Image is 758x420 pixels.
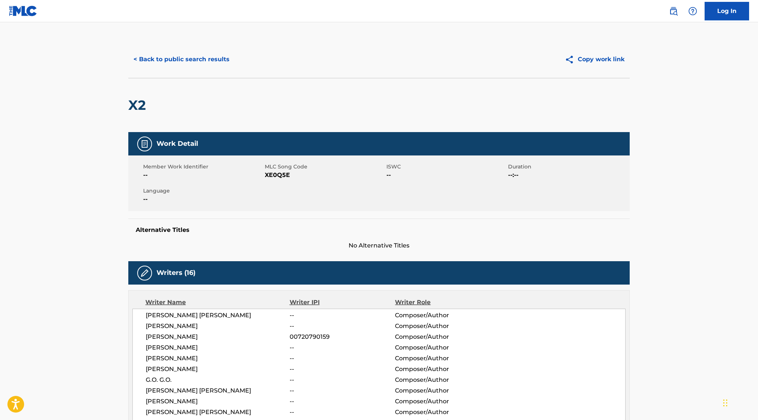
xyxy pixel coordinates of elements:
span: -- [290,386,395,395]
span: MLC Song Code [265,163,385,171]
span: G.O. G.O. [146,375,290,384]
h5: Alternative Titles [136,226,622,234]
span: [PERSON_NAME] [146,322,290,331]
span: -- [290,408,395,417]
span: No Alternative Titles [128,241,630,250]
img: Copy work link [565,55,578,64]
span: -- [143,171,263,180]
h2: X2 [128,97,149,114]
span: Composer/Author [395,311,491,320]
span: [PERSON_NAME] [PERSON_NAME] [146,408,290,417]
iframe: Resource Center [737,288,758,348]
span: -- [290,354,395,363]
span: -- [290,311,395,320]
span: Member Work Identifier [143,163,263,171]
span: Composer/Author [395,343,491,352]
span: Composer/Author [395,375,491,384]
img: Work Detail [140,140,149,148]
img: help [688,7,697,16]
span: Composer/Author [395,332,491,341]
span: -- [290,375,395,384]
span: -- [290,365,395,374]
span: Composer/Author [395,354,491,363]
span: -- [290,322,395,331]
span: Composer/Author [395,322,491,331]
span: Composer/Author [395,408,491,417]
span: [PERSON_NAME] [146,332,290,341]
div: Writer Name [145,298,290,307]
span: -- [386,171,506,180]
a: Log In [705,2,749,20]
div: Writer Role [395,298,491,307]
div: Writer IPI [290,298,395,307]
span: [PERSON_NAME] [146,397,290,406]
span: [PERSON_NAME] [146,365,290,374]
span: XE0Q5E [265,171,385,180]
span: Composer/Author [395,397,491,406]
span: --:-- [508,171,628,180]
h5: Work Detail [156,140,198,148]
div: Help [685,4,700,19]
span: Composer/Author [395,386,491,395]
span: 00720790159 [290,332,395,341]
span: Language [143,187,263,195]
button: Copy work link [560,50,630,69]
span: Duration [508,163,628,171]
a: Public Search [666,4,681,19]
img: MLC Logo [9,6,37,16]
span: [PERSON_NAME] [146,354,290,363]
h5: Writers (16) [156,269,195,277]
span: -- [290,397,395,406]
button: < Back to public search results [128,50,235,69]
img: Writers [140,269,149,278]
span: -- [143,195,263,204]
span: [PERSON_NAME] [PERSON_NAME] [146,386,290,395]
span: [PERSON_NAME] [146,343,290,352]
span: Composer/Author [395,365,491,374]
span: ISWC [386,163,506,171]
span: [PERSON_NAME] [PERSON_NAME] [146,311,290,320]
div: Drag [723,392,728,414]
img: search [669,7,678,16]
span: -- [290,343,395,352]
iframe: Chat Widget [721,384,758,420]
